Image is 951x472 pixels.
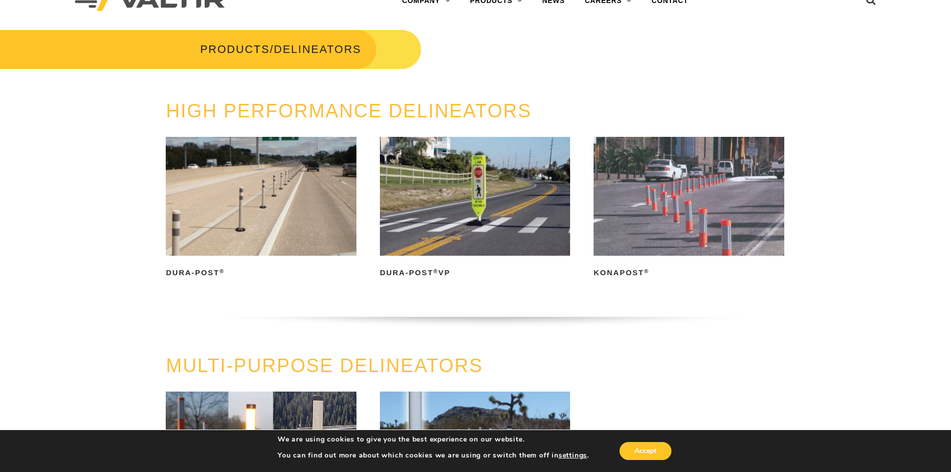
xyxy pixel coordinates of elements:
[274,43,361,55] span: DELINEATORS
[620,442,671,460] button: Accept
[278,435,589,444] p: We are using cookies to give you the best experience on our website.
[200,43,270,55] a: PRODUCTS
[594,265,784,281] h2: KonaPost
[559,451,587,460] button: settings
[644,268,649,274] sup: ®
[166,137,356,281] a: Dura-Post®
[433,268,438,274] sup: ®
[380,265,570,281] h2: Dura-Post VP
[380,137,570,281] a: Dura-Post®VP
[166,355,483,376] a: MULTI-PURPOSE DELINEATORS
[166,100,531,121] a: HIGH PERFORMANCE DELINEATORS
[278,451,589,460] p: You can find out more about which cookies we are using or switch them off in .
[166,265,356,281] h2: Dura-Post
[220,268,225,274] sup: ®
[594,137,784,281] a: KonaPost®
